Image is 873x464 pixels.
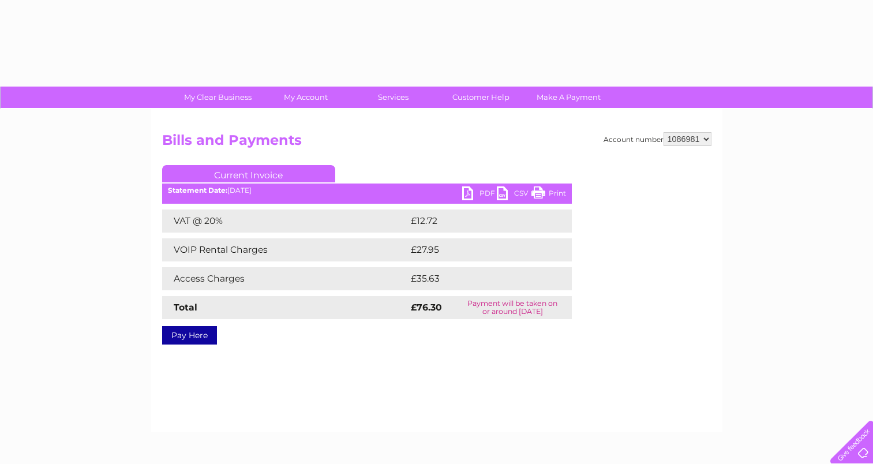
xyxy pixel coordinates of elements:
a: Services [346,87,441,108]
a: Pay Here [162,326,217,345]
h2: Bills and Payments [162,132,711,154]
a: Make A Payment [521,87,616,108]
div: Account number [604,132,711,146]
td: VAT @ 20% [162,209,408,233]
a: My Clear Business [170,87,265,108]
strong: Total [174,302,197,313]
td: £27.95 [408,238,548,261]
strong: £76.30 [411,302,442,313]
a: PDF [462,186,497,203]
td: Payment will be taken on or around [DATE] [454,296,572,319]
td: £12.72 [408,209,547,233]
td: VOIP Rental Charges [162,238,408,261]
a: Current Invoice [162,165,335,182]
a: CSV [497,186,531,203]
a: Customer Help [433,87,529,108]
td: £35.63 [408,267,548,290]
b: Statement Date: [168,186,227,194]
a: Print [531,186,566,203]
div: [DATE] [162,186,572,194]
a: My Account [258,87,353,108]
td: Access Charges [162,267,408,290]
